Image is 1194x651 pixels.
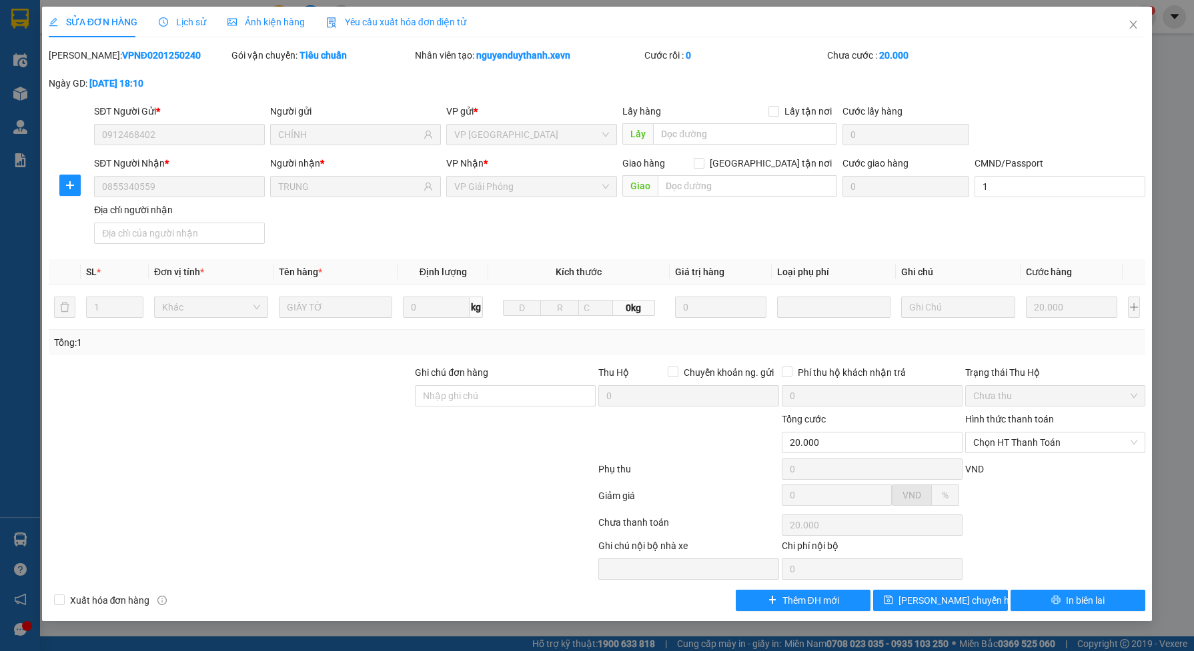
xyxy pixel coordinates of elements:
span: In biên lai [1066,593,1105,608]
span: plus [60,180,80,191]
th: Loại phụ phí [772,259,897,285]
span: user [424,130,433,139]
div: Cước rồi : [644,48,825,63]
span: VND [903,490,921,500]
span: Lịch sử [159,17,206,27]
span: Xuất hóa đơn hàng [65,593,155,608]
div: Người nhận [270,156,441,171]
input: Dọc đường [653,123,837,145]
input: Tên người gửi [278,127,421,142]
span: Tổng cước [782,414,826,424]
span: close [1128,19,1139,30]
span: SỬA ĐƠN HÀNG [49,17,137,27]
input: VD: Bàn, Ghế [279,297,393,318]
div: [PERSON_NAME]: [49,48,229,63]
b: 20.000 [879,50,909,61]
span: Đơn vị tính [154,267,204,277]
button: plusThêm ĐH mới [736,590,870,611]
span: Lấy [622,123,653,145]
span: Yêu cầu xuất hóa đơn điện tử [326,17,467,27]
div: SĐT Người Nhận [94,156,265,171]
span: Giao hàng [622,158,665,169]
div: VP gửi [446,104,617,119]
span: VP Nam Định [454,125,609,145]
div: SĐT Người Gửi [94,104,265,119]
span: Định lượng [420,267,467,277]
span: save [884,595,893,606]
span: Ảnh kiện hàng [227,17,305,27]
span: Tên hàng [279,267,322,277]
button: printerIn biên lai [1011,590,1145,611]
button: save[PERSON_NAME] chuyển hoàn [873,590,1008,611]
span: Chọn HT Thanh Toán [973,432,1138,452]
span: Giá trị hàng [675,267,724,277]
input: 0 [1026,297,1117,318]
span: Lấy hàng [622,106,661,117]
input: Dọc đường [658,175,837,197]
span: Phí thu hộ khách nhận trả [792,365,911,380]
div: Giảm giá [597,488,780,512]
span: printer [1051,595,1061,606]
span: SL [86,267,97,277]
span: Giao [622,175,658,197]
label: Ghi chú đơn hàng [415,367,488,378]
input: 0 [675,297,766,318]
button: plus [59,175,81,196]
div: Ghi chú nội bộ nhà xe [598,538,779,558]
img: icon [326,17,337,28]
b: VPNĐ0201250240 [122,50,201,61]
button: plus [1128,297,1141,318]
b: nguyenduythanh.xevn [476,50,570,61]
input: R [540,300,579,316]
span: Thu Hộ [598,367,629,378]
input: D [503,300,542,316]
span: VP Nhận [446,158,484,169]
span: Cước hàng [1026,267,1072,277]
span: edit [49,17,58,27]
label: Cước giao hàng [842,158,909,169]
div: Gói vận chuyển: [231,48,412,63]
span: [PERSON_NAME] chuyển hoàn [899,593,1025,608]
input: Cước lấy hàng [842,124,969,145]
span: % [942,490,949,500]
b: 0 [686,50,691,61]
span: VP Giải Phóng [454,177,609,197]
span: clock-circle [159,17,168,27]
span: info-circle [157,596,167,605]
span: Thêm ĐH mới [782,593,839,608]
div: Trạng thái Thu Hộ [965,365,1146,380]
span: kg [470,297,483,318]
span: Kích thước [556,267,602,277]
div: CMND/Passport [975,156,1145,171]
div: Người gửi [270,104,441,119]
span: user [424,182,433,191]
label: Cước lấy hàng [842,106,903,117]
input: Địa chỉ của người nhận [94,223,265,244]
div: Nhân viên tạo: [415,48,641,63]
span: [GEOGRAPHIC_DATA] tận nơi [704,156,837,171]
div: Chưa thanh toán [597,515,780,538]
input: Tên người nhận [278,179,421,194]
div: Ngày GD: [49,76,229,91]
span: Chưa thu [973,386,1138,406]
div: Chi phí nội bộ [782,538,963,558]
span: VND [965,464,984,474]
button: Close [1115,7,1152,44]
div: Phụ thu [597,462,780,485]
span: 0kg [613,300,655,316]
span: plus [768,595,777,606]
input: Ghi chú đơn hàng [415,385,596,406]
b: Tiêu chuẩn [300,50,347,61]
span: Khác [162,297,260,317]
div: Tổng: 1 [54,335,462,350]
span: Chuyển khoản ng. gửi [678,365,779,380]
th: Ghi chú [896,259,1021,285]
b: [DATE] 18:10 [89,78,143,89]
button: delete [54,297,75,318]
input: Ghi Chú [901,297,1015,318]
div: Chưa cước : [827,48,1008,63]
label: Hình thức thanh toán [965,414,1054,424]
span: picture [227,17,237,27]
input: Cước giao hàng [842,176,969,197]
span: Lấy tận nơi [779,104,837,119]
